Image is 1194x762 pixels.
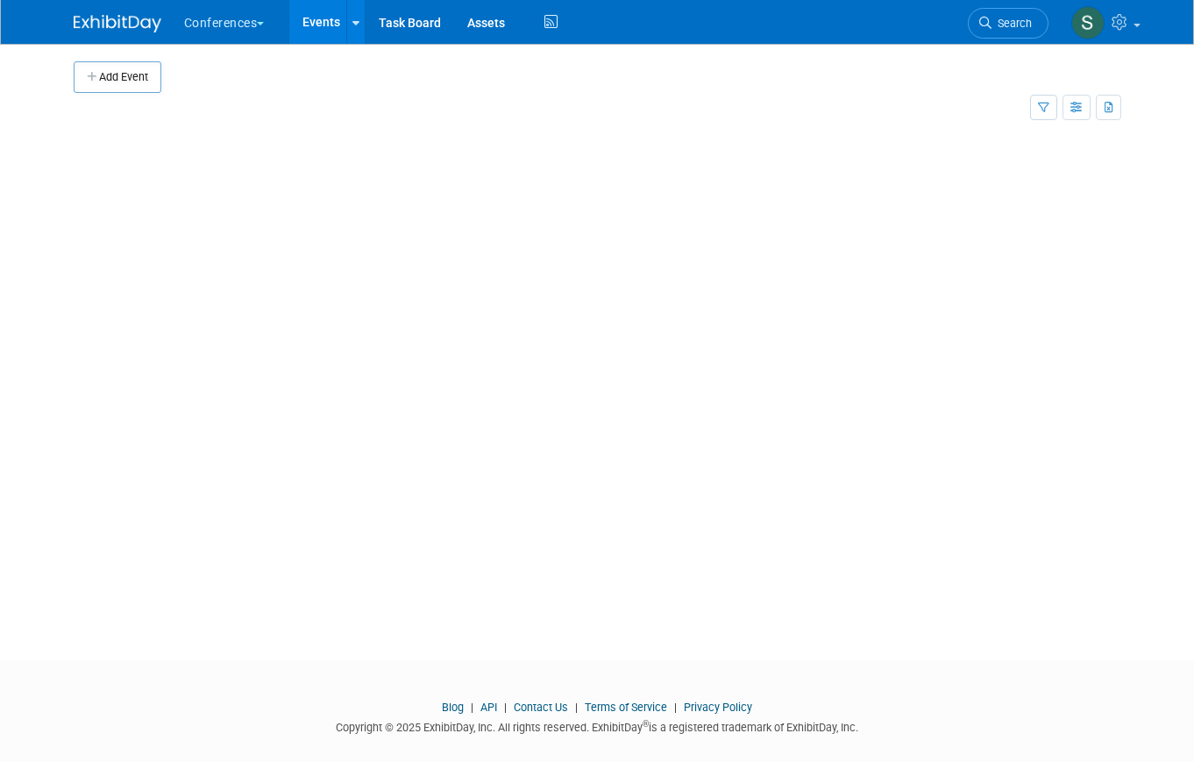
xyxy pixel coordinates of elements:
a: API [480,701,497,714]
img: Sophie Buffo [1071,6,1105,39]
button: Add Event [74,61,161,93]
img: ExhibitDay [74,15,161,32]
span: | [670,701,681,714]
a: Privacy Policy [684,701,752,714]
a: Search [968,8,1048,39]
span: Search [991,17,1032,30]
span: | [500,701,511,714]
a: Terms of Service [585,701,667,714]
a: Contact Us [514,701,568,714]
a: Blog [442,701,464,714]
sup: ® [643,719,649,729]
span: | [571,701,582,714]
span: | [466,701,478,714]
